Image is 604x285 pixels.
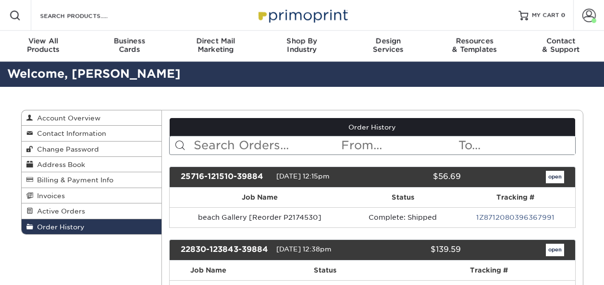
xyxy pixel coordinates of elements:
[22,110,162,126] a: Account Overview
[33,145,99,153] span: Change Password
[170,118,575,136] a: Order History
[22,157,162,172] a: Address Book
[518,36,604,54] div: & Support
[173,171,276,183] div: 25716-121510-39884
[33,130,106,137] span: Contact Information
[365,244,468,256] div: $139.59
[193,136,340,154] input: Search Orders...
[170,261,247,280] th: Job Name
[456,188,575,207] th: Tracking #
[22,203,162,219] a: Active Orders
[403,261,575,280] th: Tracking #
[518,36,604,45] span: Contact
[86,36,173,54] div: Cards
[22,219,162,234] a: Order History
[247,261,403,280] th: Status
[276,172,330,180] span: [DATE] 12:15pm
[33,223,85,231] span: Order History
[22,172,162,188] a: Billing & Payment Info
[546,171,564,183] a: open
[33,114,100,122] span: Account Overview
[170,207,350,227] td: beach Gallery [Reorder P2174530]
[170,188,350,207] th: Job Name
[340,136,457,154] input: From...
[86,31,173,61] a: BusinessCards
[350,207,456,227] td: Complete: Shipped
[259,36,345,54] div: Industry
[22,188,162,203] a: Invoices
[173,244,276,256] div: 22830-123843-39884
[254,5,350,25] img: Primoprint
[532,12,559,20] span: MY CART
[457,136,575,154] input: To...
[33,161,85,168] span: Address Book
[259,31,345,61] a: Shop ByIndustry
[259,36,345,45] span: Shop By
[476,214,555,221] a: 1Z8712080396367991
[345,36,431,54] div: Services
[518,31,604,61] a: Contact& Support
[33,192,65,200] span: Invoices
[345,36,431,45] span: Design
[561,12,566,19] span: 0
[33,176,113,184] span: Billing & Payment Info
[546,244,564,256] a: open
[350,188,456,207] th: Status
[33,207,85,215] span: Active Orders
[276,245,332,253] span: [DATE] 12:38pm
[431,36,518,45] span: Resources
[173,36,259,54] div: Marketing
[173,31,259,61] a: Direct MailMarketing
[365,171,468,183] div: $56.69
[173,36,259,45] span: Direct Mail
[86,36,173,45] span: Business
[431,36,518,54] div: & Templates
[22,142,162,157] a: Change Password
[431,31,518,61] a: Resources& Templates
[22,126,162,141] a: Contact Information
[345,31,431,61] a: DesignServices
[39,10,133,21] input: SEARCH PRODUCTS.....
